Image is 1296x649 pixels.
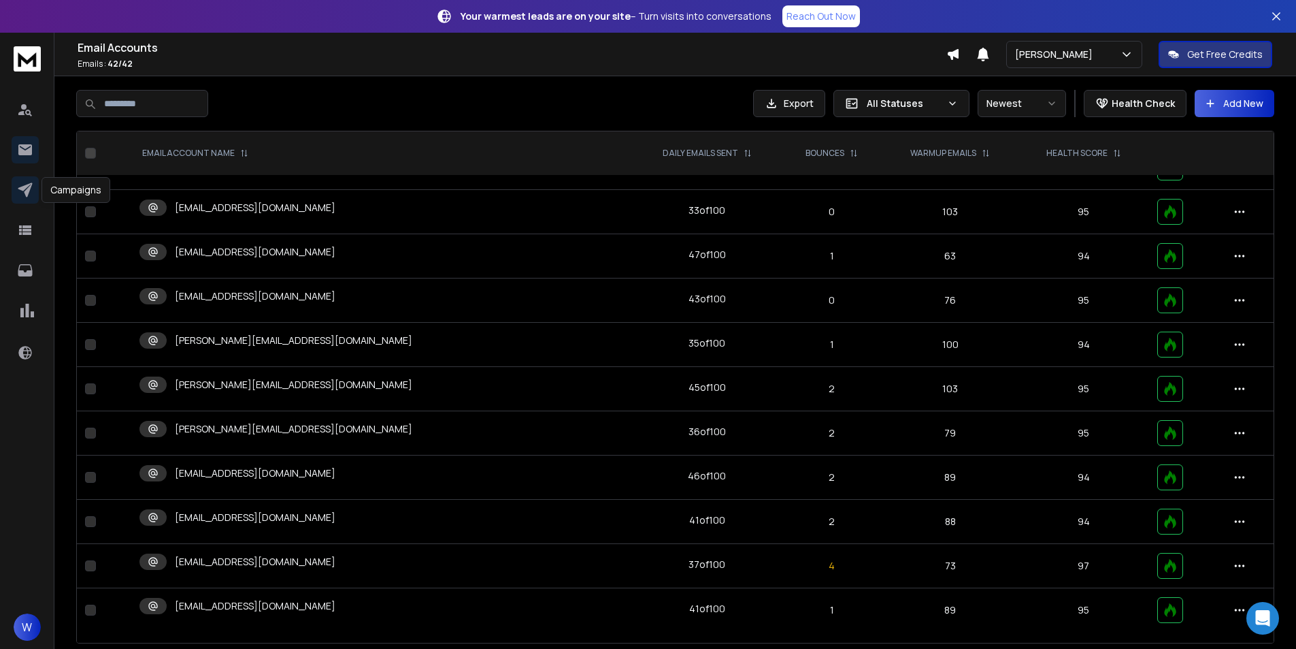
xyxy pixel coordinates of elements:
[1246,602,1279,635] div: Open Intercom Messenger
[14,614,41,641] button: W
[14,46,41,72] img: logo
[1159,41,1272,68] button: Get Free Credits
[910,148,976,159] p: WARMUP EMAILS
[78,39,946,56] h1: Email Accounts
[461,10,771,23] p: – Turn visits into conversations
[782,5,860,27] a: Reach Out Now
[786,10,856,23] p: Reach Out Now
[41,177,110,203] div: Campaigns
[805,148,844,159] p: BOUNCES
[1015,48,1098,61] p: [PERSON_NAME]
[1046,148,1108,159] p: HEALTH SCORE
[1187,48,1263,61] p: Get Free Credits
[142,148,248,159] div: EMAIL ACCOUNT NAME
[663,148,738,159] p: DAILY EMAILS SENT
[78,59,946,69] p: Emails :
[461,10,631,22] strong: Your warmest leads are on your site
[107,58,133,69] span: 42 / 42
